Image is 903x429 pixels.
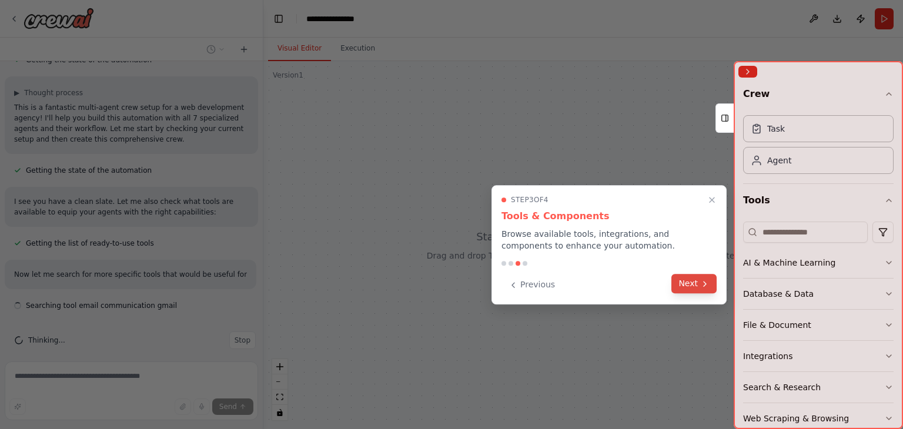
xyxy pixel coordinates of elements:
button: Previous [501,275,562,294]
button: Close walkthrough [705,193,719,207]
button: Hide left sidebar [270,11,287,27]
p: Browse available tools, integrations, and components to enhance your automation. [501,228,717,252]
button: Next [671,274,717,293]
h3: Tools & Components [501,209,717,223]
span: Step 3 of 4 [511,195,549,205]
